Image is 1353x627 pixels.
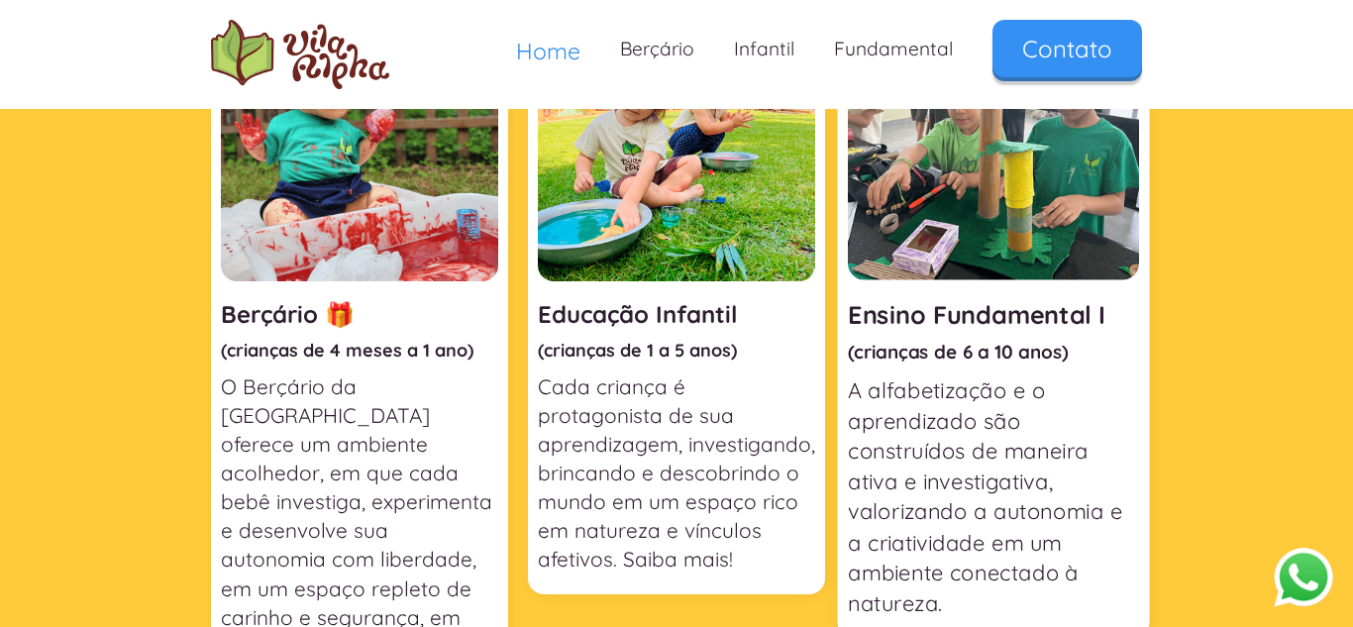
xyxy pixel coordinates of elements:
[538,339,815,363] h4: (crianças de 1 a 5 anos)
[538,299,815,329] h3: Educação Infantil
[714,20,814,78] a: Infantil
[992,20,1142,77] a: Contato
[848,298,1139,330] h3: Ensino Fundamental I
[221,299,498,329] h3: Berçário 🎁
[211,20,389,89] a: home
[1274,547,1333,607] button: Abrir WhatsApp
[221,339,498,363] h4: (crianças de 4 meses a 1 ano)
[496,20,600,82] a: Home
[814,20,973,78] a: Fundamental
[848,375,1139,618] p: A alfabetização e o aprendizado são construídos de maneira ativa e investigativa, valorizando a a...
[848,340,1139,365] h4: (crianças de 6 a 10 anos)
[516,37,580,65] span: Home
[600,20,714,78] a: Berçário
[211,20,389,89] img: logo Escola Vila Alpha
[538,372,815,575] p: Cada criança é protagonista de sua aprendizagem, investigando, brincando e descobrindo o mundo em...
